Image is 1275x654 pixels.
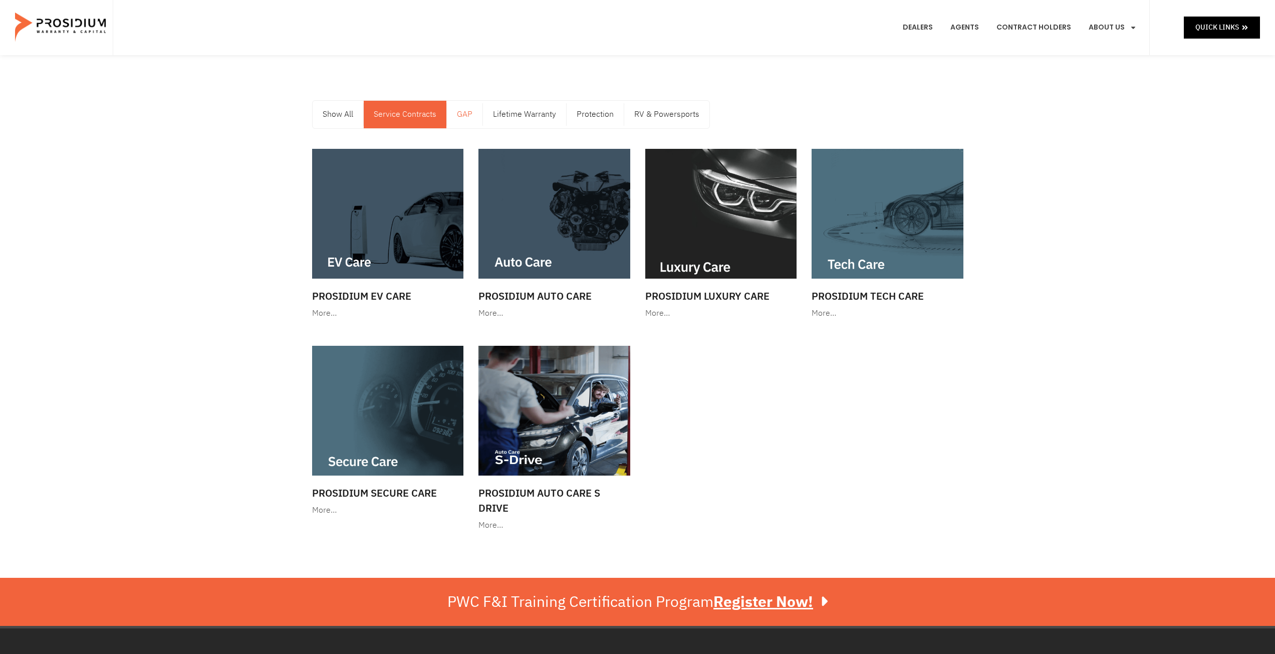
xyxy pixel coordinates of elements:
a: Show All [313,101,363,128]
div: More… [478,306,630,321]
a: Prosidium Auto Care More… [473,144,635,326]
a: Agents [943,9,986,46]
h3: Prosidium Auto Care S Drive [478,486,630,516]
h3: Prosidium Secure Care [312,486,464,501]
a: Prosidium Auto Care S Drive More… [473,341,635,538]
h3: Prosidium EV Care [312,289,464,304]
div: More… [812,306,963,321]
div: More… [312,306,464,321]
div: More… [478,518,630,533]
h3: Prosidium Tech Care [812,289,963,304]
a: Lifetime Warranty [483,101,566,128]
u: Register Now! [713,590,813,613]
a: About Us [1081,9,1144,46]
a: RV & Powersports [624,101,709,128]
a: Prosidium Secure Care More… [307,341,469,523]
a: Quick Links [1184,17,1260,38]
a: Service Contracts [364,101,446,128]
nav: Menu [895,9,1144,46]
a: Prosidium Tech Care More… [807,144,968,326]
h3: Prosidium Auto Care [478,289,630,304]
a: GAP [447,101,482,128]
nav: Menu [313,101,709,128]
a: Contract Holders [989,9,1079,46]
h3: Prosidium Luxury Care [645,289,797,304]
a: Dealers [895,9,940,46]
span: Quick Links [1195,21,1239,34]
div: More… [645,306,797,321]
a: Protection [567,101,624,128]
a: Prosidium EV Care More… [307,144,469,326]
div: PWC F&I Training Certification Program [447,593,828,611]
a: Prosidium Luxury Care More… [640,144,802,326]
div: More… [312,503,464,518]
